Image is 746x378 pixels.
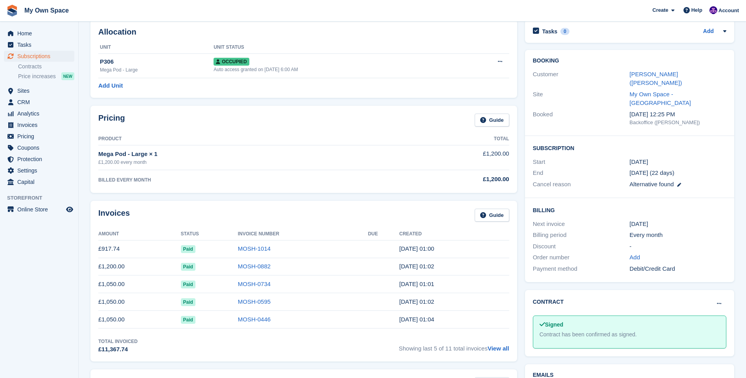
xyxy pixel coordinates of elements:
h2: Booking [533,58,726,64]
h2: Invoices [98,209,130,222]
th: Product [98,133,383,145]
div: End [533,169,630,178]
span: Online Store [17,204,64,215]
span: Subscriptions [17,51,64,62]
div: Order number [533,253,630,262]
th: Status [181,228,238,240]
span: Protection [17,154,64,165]
div: Next invoice [533,220,630,229]
span: Create [652,6,668,14]
td: £1,200.00 [383,145,509,170]
div: 0 [560,28,569,35]
h2: Subscription [533,144,726,152]
a: menu [4,39,74,50]
span: Paid [181,245,195,253]
div: Payment method [533,264,630,273]
th: Invoice Number [238,228,368,240]
div: Mega Pod - Large × 1 [98,150,383,159]
span: Settings [17,165,64,176]
div: Discount [533,242,630,251]
span: Paid [181,263,195,271]
div: Auto access granted on [DATE] 6:00 AM [214,66,461,73]
div: Backoffice ([PERSON_NAME]) [630,119,726,127]
span: Paid [181,281,195,288]
a: [PERSON_NAME] ([PERSON_NAME]) [630,71,682,86]
span: Sites [17,85,64,96]
a: Add [630,253,640,262]
a: menu [4,142,74,153]
img: Megan Angel [709,6,717,14]
a: MOSH-0734 [238,281,271,287]
a: Add [703,27,714,36]
div: Mega Pod - Large [100,66,214,73]
time: 2024-10-23 00:00:00 UTC [630,158,648,167]
a: MOSH-0882 [238,263,271,270]
div: Debit/Credit Card [630,264,726,273]
span: Coupons [17,142,64,153]
a: menu [4,176,74,187]
h2: Allocation [98,28,509,37]
span: Price increases [18,73,56,80]
a: MOSH-1014 [238,245,271,252]
th: Due [368,228,400,240]
td: £1,200.00 [98,258,181,275]
span: Home [17,28,64,39]
th: Unit [98,41,214,54]
div: Contract has been confirmed as signed. [540,330,720,339]
a: menu [4,108,74,119]
a: Guide [475,114,509,127]
div: [DATE] [630,220,726,229]
div: Site [533,90,630,108]
time: 2025-06-23 00:01:24 UTC [399,281,434,287]
a: menu [4,51,74,62]
div: Every month [630,231,726,240]
td: £1,050.00 [98,275,181,293]
td: £1,050.00 [98,293,181,311]
div: P306 [100,57,214,66]
div: NEW [61,72,74,80]
h2: Contract [533,298,564,306]
time: 2025-08-23 00:00:54 UTC [399,245,434,252]
a: menu [4,85,74,96]
div: Billing period [533,231,630,240]
span: Occupied [214,58,249,66]
div: Customer [533,70,630,88]
div: - [630,242,726,251]
div: Signed [540,321,720,329]
span: Pricing [17,131,64,142]
span: Paid [181,298,195,306]
span: Storefront [7,194,78,202]
a: View all [488,345,509,352]
span: Invoices [17,119,64,130]
h2: Pricing [98,114,125,127]
th: Total [383,133,509,145]
span: [DATE] (22 days) [630,169,674,176]
a: Price increases NEW [18,72,74,81]
a: MOSH-0595 [238,298,271,305]
a: MOSH-0446 [238,316,271,323]
div: £11,367.74 [98,345,138,354]
div: BILLED EVERY MONTH [98,176,383,183]
h2: Tasks [542,28,558,35]
div: Start [533,158,630,167]
a: menu [4,154,74,165]
time: 2025-07-23 00:02:26 UTC [399,263,434,270]
div: [DATE] 12:25 PM [630,110,726,119]
span: Showing last 5 of 11 total invoices [399,338,509,354]
div: Cancel reason [533,180,630,189]
span: Help [691,6,702,14]
span: CRM [17,97,64,108]
h2: Billing [533,206,726,214]
a: Add Unit [98,81,123,90]
td: £1,050.00 [98,311,181,328]
a: menu [4,204,74,215]
div: £1,200.00 every month [98,159,383,166]
img: stora-icon-8386f47178a22dfd0bd8f6a31ec36ba5ce8667c1dd55bd0f319d3a0aa187defe.svg [6,5,18,17]
span: Analytics [17,108,64,119]
a: My Own Space [21,4,72,17]
time: 2025-04-23 00:04:39 UTC [399,316,434,323]
span: Paid [181,316,195,324]
th: Created [399,228,509,240]
a: Contracts [18,63,74,70]
a: menu [4,165,74,176]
